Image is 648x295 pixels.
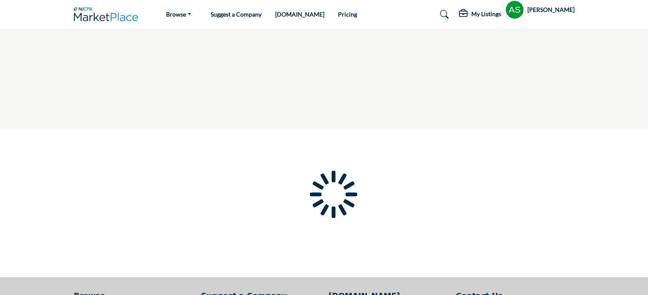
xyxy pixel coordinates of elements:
[471,10,501,18] h5: My Listings
[74,7,143,21] img: Site Logo
[459,9,501,20] div: My Listings
[275,11,324,18] a: [DOMAIN_NAME]
[160,8,197,20] a: Browse
[432,8,454,21] a: Search
[211,11,262,18] a: Suggest a Company
[338,11,357,18] a: Pricing
[505,0,524,19] button: Show hide supplier dropdown
[527,6,575,14] h5: [PERSON_NAME]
